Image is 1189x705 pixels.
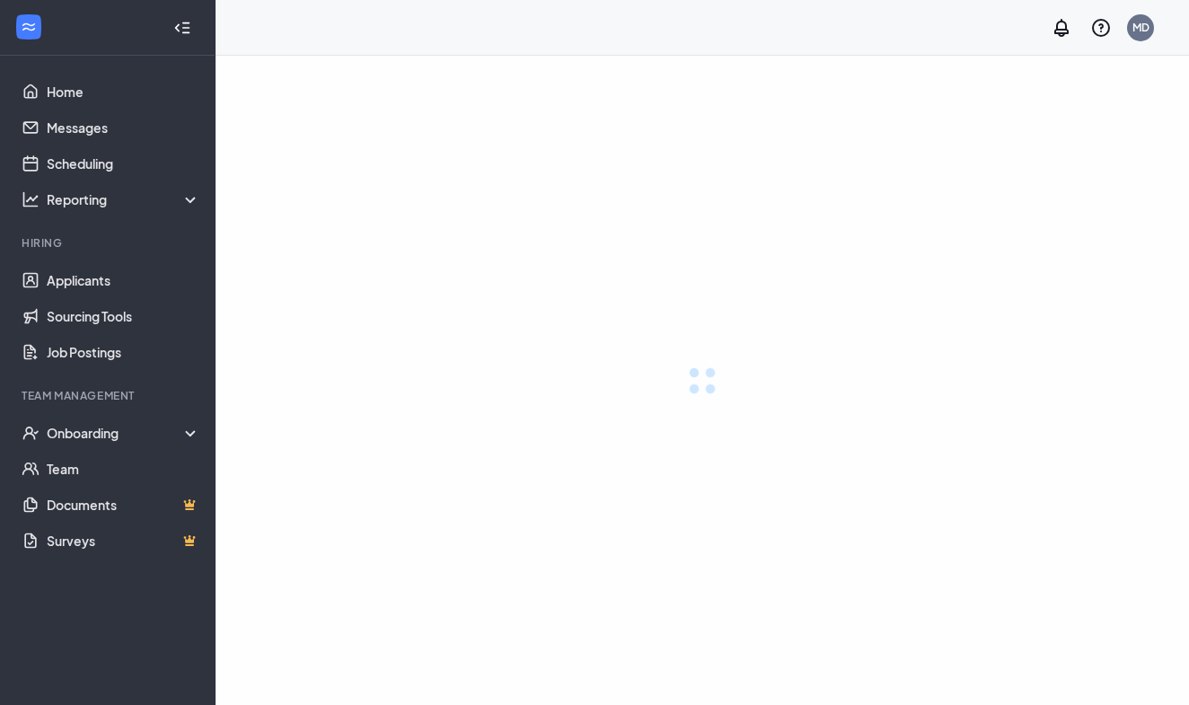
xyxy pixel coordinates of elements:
div: MD [1132,20,1149,35]
a: Home [47,74,200,110]
div: Team Management [22,388,197,403]
a: DocumentsCrown [47,487,200,523]
svg: UserCheck [22,424,40,442]
a: Job Postings [47,334,200,370]
a: Team [47,451,200,487]
svg: QuestionInfo [1090,17,1112,39]
div: Onboarding [47,424,201,442]
a: Applicants [47,262,200,298]
svg: Analysis [22,190,40,208]
a: Sourcing Tools [47,298,200,334]
a: SurveysCrown [47,523,200,559]
svg: WorkstreamLogo [20,18,38,36]
div: Reporting [47,190,201,208]
a: Scheduling [47,145,200,181]
svg: Notifications [1051,17,1072,39]
div: Hiring [22,235,197,251]
svg: Collapse [173,19,191,37]
a: Messages [47,110,200,145]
